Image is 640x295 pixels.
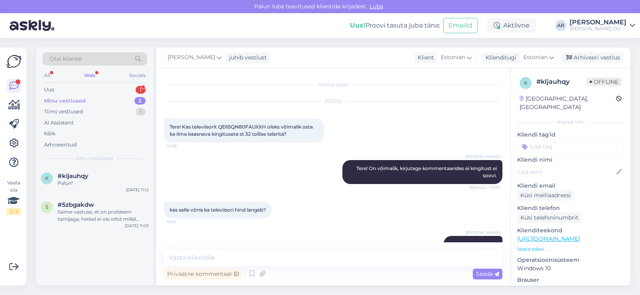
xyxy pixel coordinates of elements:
[520,95,616,111] div: [GEOGRAPHIC_DATA], [GEOGRAPHIC_DATA]
[536,77,586,87] div: # kljauhqy
[517,131,624,139] p: Kliendi tag'id
[44,86,54,94] div: Uus
[470,184,500,190] span: Nähtud ✓ 11:02
[517,141,624,152] input: Lisa tag
[466,154,500,160] span: [PERSON_NAME]
[586,77,622,86] span: Offline
[126,187,149,193] div: [DATE] 11:12
[517,256,624,264] p: Operatsioonisüsteem
[44,108,83,116] div: Tiimi vestlused
[6,179,21,215] div: Vaata siia
[517,182,624,190] p: Kliendi email
[449,241,497,247] span: EI kehtib sama hind
[517,156,624,164] p: Kliendi nimi
[517,246,624,253] p: Vaata edasi ...
[44,119,74,127] div: AI Assistent
[441,53,465,62] span: Estonian
[45,175,49,181] span: k
[170,207,266,213] span: kas selle võrra ka televiisori hind langeb?
[170,124,314,137] span: Tere! Kas televiisorit QE65QN80FAUXXH oleks võimalik osta ka ilma kaasneva kingituseta st 32 toll...
[350,22,365,29] b: Uus!
[128,70,147,81] div: Socials
[50,55,82,63] span: Otsi kliente
[524,80,528,86] span: k
[58,172,88,180] span: #kljauhqy
[164,269,242,279] div: Privaatne kommentaar
[570,26,626,32] div: [PERSON_NAME] OÜ
[226,53,267,62] div: juhib vestlust
[77,155,113,162] span: Minu vestlused
[562,52,623,63] div: Arhiveeri vestlus
[517,235,580,242] a: [URL][DOMAIN_NAME]
[46,204,48,210] span: 5
[82,70,97,81] div: Web
[555,20,566,31] div: AR
[58,201,94,208] span: #5zbgakdw
[517,264,624,273] p: Windows 10
[523,53,548,62] span: Estonian
[517,276,624,284] p: Brauser
[136,108,146,116] div: 1
[367,3,386,10] span: Luba
[134,97,146,105] div: 2
[466,230,500,236] span: [PERSON_NAME]
[164,81,502,88] div: Vestlus algas
[517,119,624,126] div: Kliendi info
[414,53,434,62] div: Klient
[476,270,499,277] span: Saada
[518,168,615,176] input: Lisa nimi
[44,130,56,138] div: Kõik
[166,143,196,149] span: 10:58
[517,226,624,235] p: Klienditeekond
[42,70,52,81] div: All
[58,208,149,223] div: Saime vastuse, et on probleem tarnijaga, hetkel ei ole infot millal saabub.
[487,18,536,33] div: Aktiivne
[443,18,478,33] button: Emailid
[168,53,215,62] span: [PERSON_NAME]
[125,223,149,229] div: [DATE] 11:03
[166,219,196,225] span: 11:06
[517,190,574,201] div: Küsi meiliaadressi
[517,204,624,212] p: Kliendi telefon
[570,19,635,32] a: [PERSON_NAME][PERSON_NAME] OÜ
[6,208,21,215] div: 2 / 3
[44,97,86,105] div: Minu vestlused
[350,21,440,30] div: Proovi tasuta juba täna:
[136,86,146,94] div: 1
[570,19,626,26] div: [PERSON_NAME]
[517,284,624,293] p: Chrome [TECHNICAL_ID]
[517,212,582,223] div: Küsi telefoninumbrit
[44,141,77,149] div: Arhiveeritud
[164,98,502,105] div: [DATE]
[6,54,22,69] img: Askly Logo
[482,53,516,62] div: Klienditugi
[58,180,149,187] div: Palun!
[356,165,498,178] span: Tere! On võimalik, kirjutage kommentaarides ei kingitust ei soovi.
